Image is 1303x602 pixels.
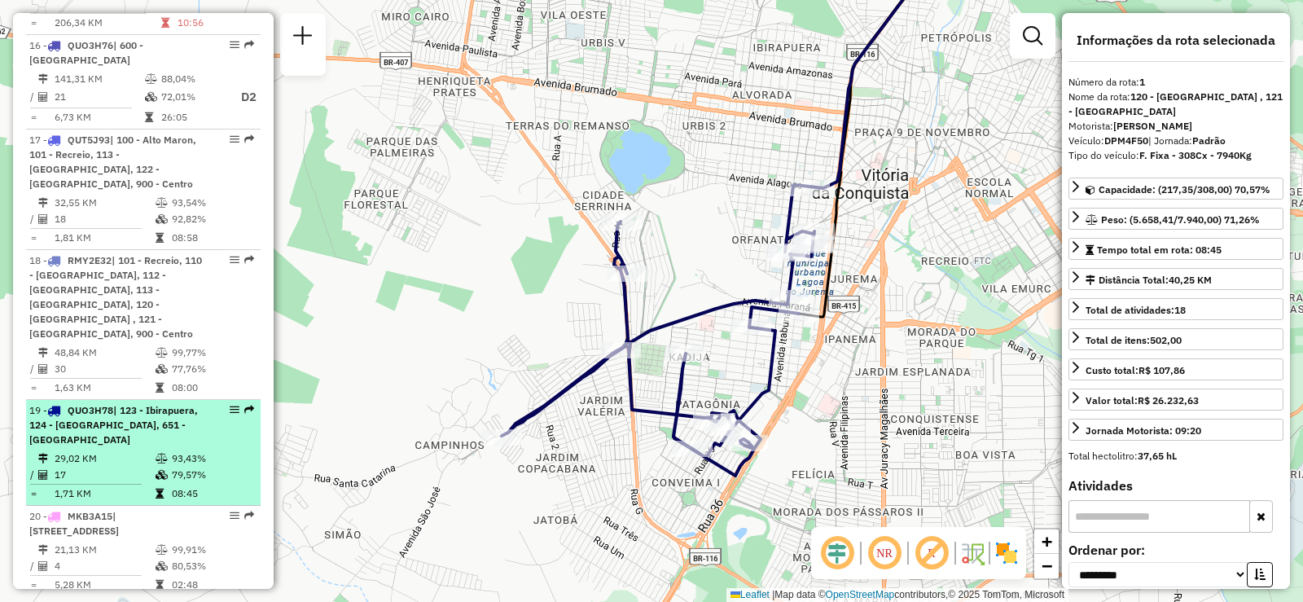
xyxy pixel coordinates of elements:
td: = [29,577,37,593]
strong: DPM4F50 [1104,134,1148,147]
i: Total de Atividades [38,561,48,571]
img: Exibir/Ocultar setores [994,540,1020,566]
a: Zoom in [1034,529,1059,554]
em: Rota exportada [244,134,254,144]
i: Tempo total em rota [156,580,164,590]
span: Capacidade: (217,35/308,00) 70,57% [1099,183,1270,196]
td: 1,71 KM [54,486,155,502]
i: % de utilização do peso [156,348,168,358]
i: Distância Total [38,348,48,358]
span: 40,25 KM [1169,274,1212,286]
i: % de utilização do peso [156,198,168,208]
i: Total de Atividades [38,364,48,374]
span: Tempo total em rota: 08:45 [1097,244,1222,256]
strong: 120 - [GEOGRAPHIC_DATA] , 121 - [GEOGRAPHIC_DATA] [1068,90,1283,117]
td: 77,76% [171,361,253,377]
div: Tipo do veículo: [1068,148,1283,163]
i: % de utilização do peso [145,74,157,84]
i: Distância Total [38,454,48,464]
i: Tempo total em rota [156,489,164,499]
td: / [29,87,37,108]
strong: 18 [1174,304,1186,316]
strong: R$ 107,86 [1138,364,1185,376]
td: 99,91% [171,542,253,558]
div: Map data © contributors,© 2025 TomTom, Microsoft [726,588,1068,602]
a: Tempo total em rota: 08:45 [1068,238,1283,260]
span: RMY2E32 [68,254,112,266]
td: 4 [54,558,155,574]
a: Zoom out [1034,554,1059,578]
i: Tempo total em rota [145,112,153,122]
i: Tempo total em rota [156,383,164,393]
td: 206,34 KM [54,15,160,31]
span: 20 - [29,510,119,537]
i: Total de Atividades [38,92,48,102]
span: Ocultar NR [865,534,904,573]
td: 08:45 [171,486,253,502]
div: Total hectolitro: [1068,449,1283,464]
i: % de utilização da cubagem [156,470,168,480]
em: Opções [230,511,239,521]
td: 21 [54,87,144,108]
div: Valor total: [1086,393,1199,408]
i: % de utilização do peso [156,545,168,555]
i: Tempo total em rota [161,18,169,28]
img: Fluxo de ruas [959,540,985,566]
strong: 37,65 hL [1138,450,1177,462]
td: 26:05 [160,109,226,125]
span: 18 - [29,254,202,340]
td: 6,73 KM [54,109,144,125]
td: / [29,211,37,227]
em: Opções [230,134,239,144]
i: Total de Atividades [38,470,48,480]
td: / [29,361,37,377]
em: Rota exportada [244,40,254,50]
span: | 123 - Ibirapuera, 124 - [GEOGRAPHIC_DATA], 651 - [GEOGRAPHIC_DATA] [29,404,198,446]
td: 79,57% [171,467,253,483]
td: 88,04% [160,71,226,87]
i: % de utilização da cubagem [156,214,168,224]
span: MKB3A15 [68,510,112,522]
td: = [29,109,37,125]
td: = [29,380,37,396]
a: Leaflet [730,589,770,600]
span: | Jornada: [1148,134,1226,147]
i: Total de Atividades [38,214,48,224]
td: 48,84 KM [54,345,155,361]
td: 1,81 KM [54,230,155,246]
div: Veículo: [1068,134,1283,148]
a: Peso: (5.658,41/7.940,00) 71,26% [1068,208,1283,230]
span: Total de atividades: [1086,304,1186,316]
td: 93,43% [171,450,253,467]
a: Exibir filtros [1016,20,1049,52]
td: 141,31 KM [54,71,144,87]
button: Ordem crescente [1247,562,1273,587]
i: % de utilização da cubagem [156,364,168,374]
strong: Padrão [1192,134,1226,147]
p: D2 [227,88,257,107]
span: QUO3H78 [68,404,113,416]
td: 21,13 KM [54,542,155,558]
td: 93,54% [171,195,253,211]
i: Distância Total [38,74,48,84]
span: | [772,589,774,600]
h4: Informações da rota selecionada [1068,33,1283,48]
td: = [29,230,37,246]
a: Jornada Motorista: 09:20 [1068,419,1283,441]
div: Motorista: [1068,119,1283,134]
td: 5,28 KM [54,577,155,593]
td: = [29,15,37,31]
i: Distância Total [38,198,48,208]
strong: 502,00 [1150,334,1182,346]
a: OpenStreetMap [826,589,895,600]
td: 80,53% [171,558,253,574]
a: Total de atividades:18 [1068,298,1283,320]
td: 02:48 [171,577,253,593]
div: Nome da rota: [1068,90,1283,119]
strong: R$ 26.232,63 [1138,394,1199,406]
td: / [29,558,37,574]
em: Rota exportada [244,255,254,265]
span: QUT5J93 [68,134,110,146]
span: 17 - [29,134,196,190]
span: − [1042,556,1052,576]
